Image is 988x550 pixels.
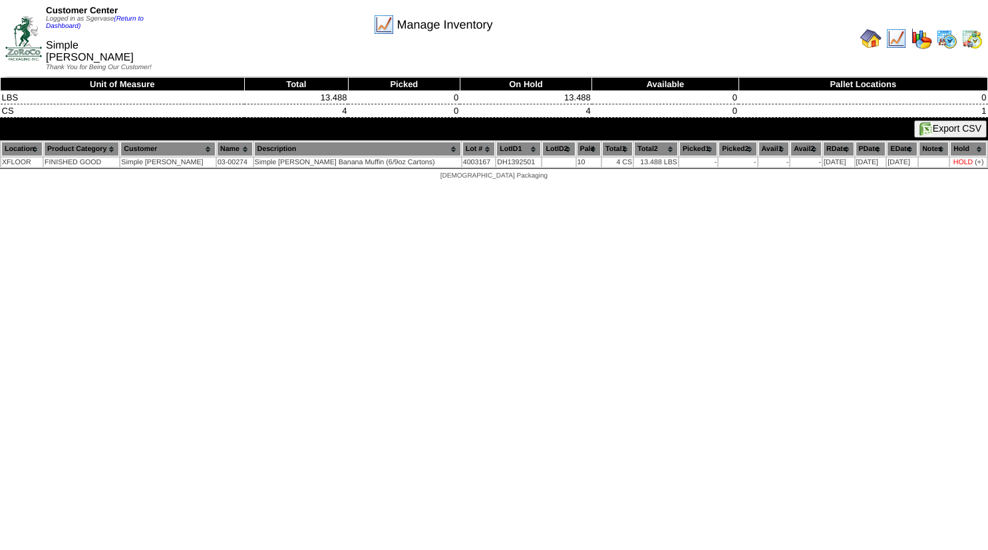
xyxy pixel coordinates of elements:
[244,104,348,118] td: 4
[823,142,854,156] th: RDate
[961,28,983,49] img: calendarinout.gif
[244,78,348,91] th: Total
[679,142,717,156] th: Picked1
[1,158,43,167] td: XFLOOR
[254,158,461,167] td: Simple [PERSON_NAME] Banana Muffin (6/9oz Cartons)
[542,142,575,156] th: LotID2
[790,142,822,156] th: Avail2
[679,158,717,167] td: -
[634,142,678,156] th: Total2
[739,91,987,104] td: 0
[602,142,633,156] th: Total1
[719,142,756,156] th: Picked2
[44,142,119,156] th: Product Category
[592,91,739,104] td: 0
[120,142,216,156] th: Customer
[919,142,949,156] th: Notes
[936,28,957,49] img: calendarprod.gif
[1,142,43,156] th: Location
[758,142,790,156] th: Avail1
[348,104,460,118] td: 0
[739,104,987,118] td: 1
[887,142,917,156] th: EDate
[46,64,152,71] span: Thank You for Being Our Customer!
[739,78,987,91] th: Pallet Locations
[860,28,882,49] img: home.gif
[953,158,973,166] div: HOLD
[886,28,907,49] img: line_graph.gif
[1,78,245,91] th: Unit of Measure
[496,158,541,167] td: DH1392501
[460,91,592,104] td: 13.488
[46,15,144,30] a: (Return to Dashboard)
[348,78,460,91] th: Picked
[790,158,822,167] td: -
[914,120,987,138] button: Export CSV
[758,158,790,167] td: -
[254,142,461,156] th: Description
[44,158,119,167] td: FINISHED GOOD
[856,142,886,156] th: PDate
[887,158,917,167] td: [DATE]
[348,91,460,104] td: 0
[592,78,739,91] th: Available
[1,91,245,104] td: LBS
[577,142,601,156] th: Pal#
[462,158,496,167] td: 4003167
[460,104,592,118] td: 4
[373,14,395,35] img: line_graph.gif
[919,122,933,136] img: excel.gif
[975,158,983,166] div: (+)
[217,142,253,156] th: Name
[46,40,134,63] span: Simple [PERSON_NAME]
[46,5,118,15] span: Customer Center
[719,158,756,167] td: -
[911,28,932,49] img: graph.gif
[950,142,987,156] th: Hold
[440,172,548,180] span: [DEMOGRAPHIC_DATA] Packaging
[496,142,541,156] th: LotID1
[856,158,886,167] td: [DATE]
[592,104,739,118] td: 0
[823,158,854,167] td: [DATE]
[5,16,42,61] img: ZoRoCo_Logo(Green%26Foil)%20jpg.webp
[244,91,348,104] td: 13.488
[46,15,144,30] span: Logged in as Sgervase
[1,104,245,118] td: CS
[460,78,592,91] th: On Hold
[120,158,216,167] td: Simple [PERSON_NAME]
[217,158,253,167] td: 03-00274
[634,158,678,167] td: 13.488 LBS
[397,18,492,32] span: Manage Inventory
[577,158,601,167] td: 10
[602,158,633,167] td: 4 CS
[462,142,496,156] th: Lot #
